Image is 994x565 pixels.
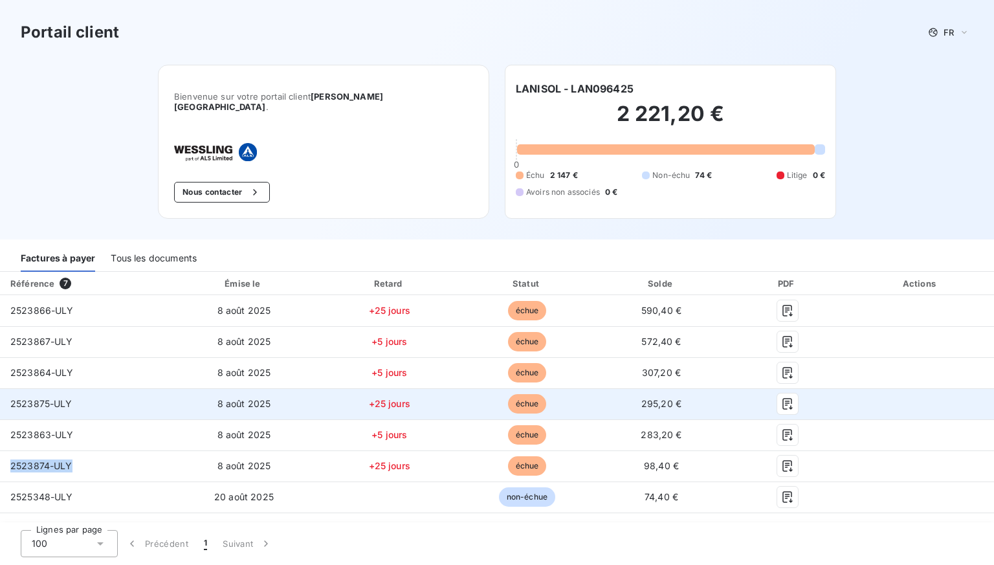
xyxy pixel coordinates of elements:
span: Litige [787,170,808,181]
div: Référence [10,278,54,289]
span: FR [944,27,954,38]
span: +25 jours [369,398,410,409]
span: Échu [526,170,545,181]
span: 2523863-ULY [10,429,74,440]
span: +5 jours [371,367,407,378]
span: +25 jours [369,460,410,471]
div: Factures à payer [21,245,95,272]
img: Company logo [174,143,257,161]
div: Statut [461,277,592,290]
span: 7 [60,278,71,289]
div: PDF [730,277,844,290]
span: 8 août 2025 [217,460,271,471]
span: 307,20 € [642,367,681,378]
span: Avoirs non associés [526,186,600,198]
div: Tous les documents [111,245,197,272]
span: 2523874-ULY [10,460,72,471]
span: échue [508,456,547,476]
span: 295,20 € [641,398,681,409]
span: 0 [514,159,519,170]
span: 0 € [605,186,617,198]
span: 2523867-ULY [10,336,73,347]
span: 0 € [813,170,825,181]
button: Suivant [215,530,280,557]
span: échue [508,394,547,414]
span: 74,40 € [645,491,678,502]
h2: 2 221,20 € [516,101,825,140]
span: [PERSON_NAME] [GEOGRAPHIC_DATA] [174,91,383,112]
span: +5 jours [371,429,407,440]
span: 8 août 2025 [217,398,271,409]
span: 8 août 2025 [217,336,271,347]
div: Solde [598,277,725,290]
span: échue [508,301,547,320]
span: 2 147 € [550,170,578,181]
span: 98,40 € [644,460,679,471]
span: échue [508,425,547,445]
span: Non-échu [652,170,690,181]
span: 8 août 2025 [217,305,271,316]
span: échue [508,363,547,382]
span: 8 août 2025 [217,429,271,440]
button: 1 [196,530,215,557]
span: 2523875-ULY [10,398,72,409]
button: Précédent [118,530,196,557]
span: non-échue [499,487,555,507]
span: 2523866-ULY [10,305,74,316]
span: 2523864-ULY [10,367,74,378]
span: 2525348-ULY [10,491,73,502]
span: 8 août 2025 [217,367,271,378]
span: 283,20 € [641,429,681,440]
span: échue [508,332,547,351]
div: Émise le [171,277,317,290]
span: 1 [204,537,207,550]
span: 74 € [695,170,712,181]
button: Nous contacter [174,182,270,203]
span: 20 août 2025 [214,491,274,502]
span: +25 jours [369,305,410,316]
div: Actions [850,277,991,290]
span: 590,40 € [641,305,681,316]
div: Retard [322,277,456,290]
span: 572,40 € [641,336,681,347]
h6: LANISOL - LAN096425 [516,81,634,96]
span: 100 [32,537,47,550]
span: +5 jours [371,336,407,347]
span: Bienvenue sur votre portail client . [174,91,473,112]
h3: Portail client [21,21,119,44]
